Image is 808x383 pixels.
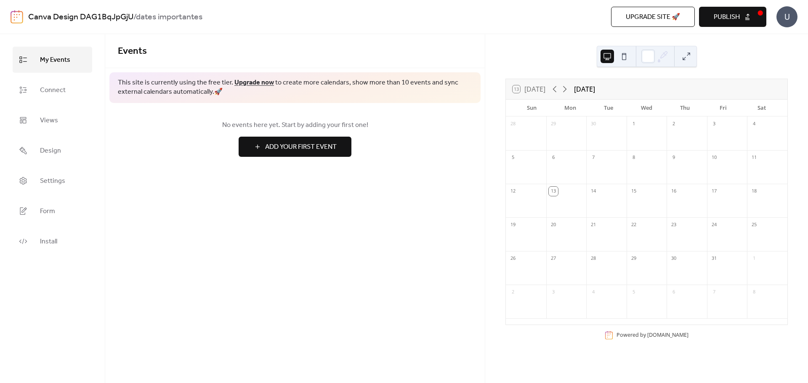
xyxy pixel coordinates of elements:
div: 28 [589,254,598,263]
span: Upgrade site 🚀 [626,12,680,22]
div: 2 [669,119,678,129]
div: 8 [629,153,638,162]
b: / [133,9,136,25]
button: Add Your First Event [239,137,351,157]
div: Tue [589,100,627,116]
span: My Events [40,53,70,67]
div: 4 [750,119,759,129]
div: [DATE] [574,84,595,94]
div: 31 [710,254,719,263]
a: Settings [13,168,92,194]
div: Mon [551,100,589,116]
span: Connect [40,84,66,97]
div: 26 [508,254,518,263]
div: Thu [666,100,704,116]
div: 1 [629,119,638,129]
div: 11 [750,153,759,162]
a: Upgrade now [234,76,274,89]
span: Add Your First Event [265,142,337,152]
div: 13 [549,187,558,196]
div: 22 [629,220,638,230]
div: 27 [549,254,558,263]
div: 3 [710,119,719,129]
span: Settings [40,174,65,188]
div: 15 [629,187,638,196]
b: dates importantes [136,9,202,25]
div: 8 [750,288,759,297]
span: Design [40,144,61,158]
div: 9 [669,153,678,162]
a: Form [13,198,92,224]
a: Design [13,137,92,164]
div: 1 [750,254,759,263]
span: Install [40,235,57,248]
div: 30 [589,119,598,129]
div: 14 [589,187,598,196]
div: 5 [629,288,638,297]
div: 5 [508,153,518,162]
div: U [776,6,797,27]
div: 16 [669,187,678,196]
div: 29 [629,254,638,263]
span: Form [40,205,55,218]
div: 30 [669,254,678,263]
div: 3 [549,288,558,297]
div: 28 [508,119,518,129]
span: Events [118,42,147,61]
div: 4 [589,288,598,297]
div: 23 [669,220,678,230]
div: 6 [549,153,558,162]
span: No events here yet. Start by adding your first one! [118,120,472,130]
div: 24 [710,220,719,230]
span: Publish [714,12,740,22]
div: 21 [589,220,598,230]
a: My Events [13,47,92,73]
div: 17 [710,187,719,196]
div: 10 [710,153,719,162]
a: Add Your First Event [118,137,472,157]
button: Publish [699,7,766,27]
a: Connect [13,77,92,103]
div: 7 [589,153,598,162]
div: 12 [508,187,518,196]
button: Upgrade site 🚀 [611,7,695,27]
div: Fri [704,100,742,116]
div: Wed [627,100,666,116]
span: This site is currently using the free tier. to create more calendars, show more than 10 events an... [118,78,472,97]
div: Sun [513,100,551,116]
div: 18 [750,187,759,196]
div: 7 [710,288,719,297]
div: 19 [508,220,518,230]
div: Powered by [617,331,688,338]
div: 25 [750,220,759,230]
div: 6 [669,288,678,297]
a: Views [13,107,92,133]
div: 29 [549,119,558,129]
a: [DOMAIN_NAME] [647,331,688,338]
div: Sat [742,100,781,116]
div: 20 [549,220,558,230]
div: 2 [508,288,518,297]
a: Install [13,228,92,254]
span: Views [40,114,58,127]
img: logo [11,10,23,24]
a: Canva Design DAG1BqJpGjU [28,9,133,25]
